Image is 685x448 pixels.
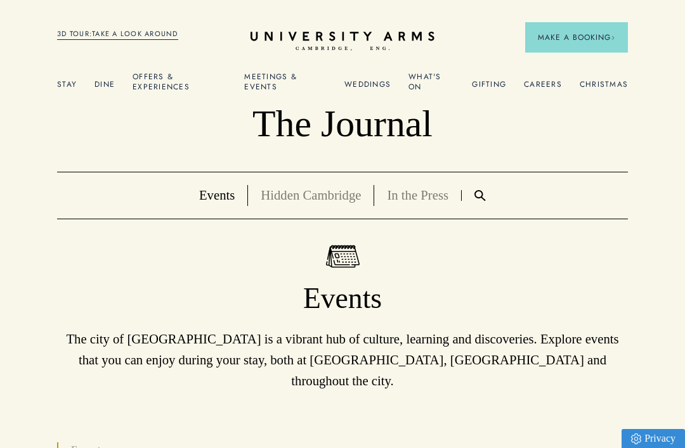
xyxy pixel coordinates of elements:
a: What's On [408,72,454,99]
a: Careers [524,80,562,96]
a: Stay [57,80,77,96]
a: Search [462,190,499,201]
a: Gifting [472,80,506,96]
a: Christmas [580,80,628,96]
a: Offers & Experiences [133,72,226,99]
img: Events [326,245,360,268]
h1: Events [57,281,628,316]
a: Meetings & Events [244,72,327,99]
p: The Journal [57,101,628,146]
a: Home [251,32,434,51]
p: The city of [GEOGRAPHIC_DATA] is a vibrant hub of culture, learning and discoveries. Explore even... [57,329,628,392]
span: Make a Booking [538,32,615,43]
a: Hidden Cambridge [261,188,361,202]
img: Privacy [631,433,641,444]
a: Privacy [622,429,685,448]
img: Arrow icon [611,35,615,40]
img: Search [474,190,486,201]
a: Events [199,188,235,202]
a: Dine [95,80,115,96]
button: Make a BookingArrow icon [525,22,628,53]
a: In the Press [387,188,448,202]
a: Weddings [344,80,391,96]
a: 3D TOUR:TAKE A LOOK AROUND [57,29,178,40]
